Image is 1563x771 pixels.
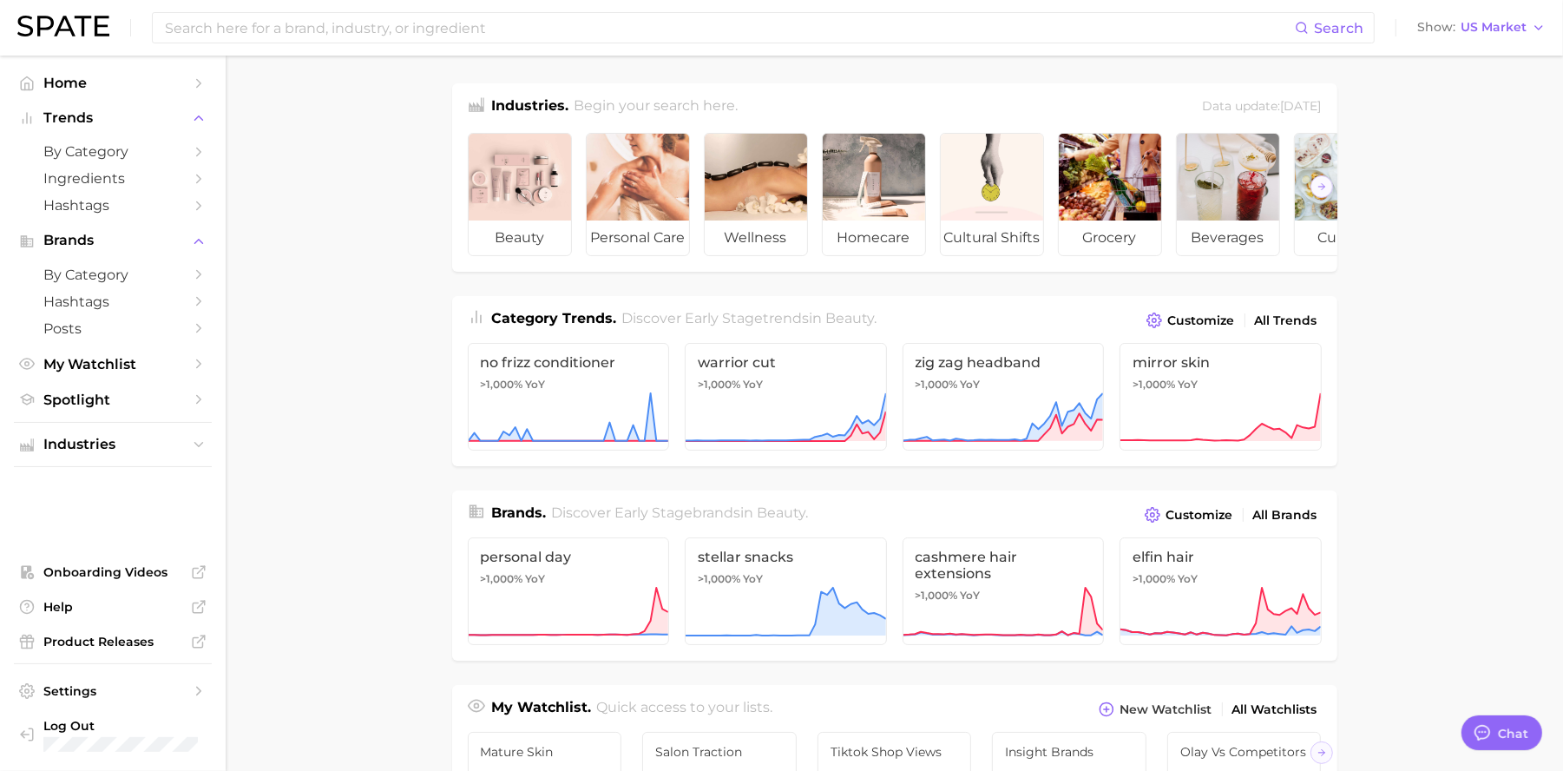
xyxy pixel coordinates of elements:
button: Scroll Right [1310,175,1333,198]
span: Discover Early Stage trends in . [621,310,877,326]
span: by Category [43,143,182,160]
a: Posts [14,315,212,342]
span: Help [43,599,182,615]
span: YoY [1178,378,1198,392]
span: homecare [823,221,925,255]
span: Home [43,75,182,91]
a: personal care [586,133,690,256]
span: YoY [743,378,763,392]
span: >1,000% [1133,378,1175,391]
span: Posts [43,320,182,337]
span: Hashtags [43,293,182,310]
span: All Watchlists [1232,702,1317,717]
span: Mature Skin [481,745,609,759]
span: All Brands [1253,508,1317,523]
span: YoY [743,572,763,586]
span: personal care [587,221,689,255]
a: warrior cut>1,000% YoY [685,343,887,451]
a: elfin hair>1,000% YoY [1120,537,1322,645]
a: Help [14,594,212,620]
span: >1,000% [698,572,740,585]
a: homecare [822,133,926,256]
h1: My Watchlist. [492,697,592,722]
h2: Quick access to your lists. [596,697,772,722]
a: Log out. Currently logged in with e-mail danielle@spate.nyc. [14,713,212,758]
button: Trends [14,105,212,131]
span: stellar snacks [698,549,874,565]
span: YoY [961,589,981,603]
span: YoY [526,572,546,586]
span: grocery [1059,221,1161,255]
a: beverages [1176,133,1280,256]
a: Product Releases [14,629,212,655]
span: Discover Early Stage brands in . [551,504,808,521]
span: Olay vs Competitors [1180,745,1309,759]
a: Settings [14,678,212,704]
a: no frizz conditioner>1,000% YoY [468,343,670,451]
span: Settings [43,683,182,699]
span: beauty [825,310,874,326]
a: cultural shifts [940,133,1044,256]
span: Search [1314,20,1363,36]
span: YoY [961,378,981,392]
button: Scroll Right [1310,741,1333,764]
h1: Industries. [492,96,569,119]
span: Insight Brands [1005,745,1133,759]
button: Customize [1142,308,1238,333]
a: Ingredients [14,165,212,192]
a: My Watchlist [14,351,212,378]
button: Brands [14,227,212,254]
span: >1,000% [916,589,958,602]
a: by Category [14,138,212,165]
span: Brands [43,233,182,248]
span: Brands . [492,504,547,521]
span: Salon Traction [655,745,784,759]
button: Customize [1140,503,1237,527]
a: Hashtags [14,288,212,315]
button: Industries [14,432,212,458]
a: Home [14,69,212,96]
a: mirror skin>1,000% YoY [1120,343,1322,451]
span: beauty [469,221,571,255]
span: Log Out [43,718,198,734]
button: New Watchlist [1094,697,1216,722]
span: beauty [757,504,805,521]
input: Search here for a brand, industry, or ingredient [163,13,1295,43]
span: wellness [705,221,807,255]
span: >1,000% [481,378,523,391]
a: All Brands [1249,504,1322,527]
span: elfin hair [1133,549,1309,565]
a: All Trends [1251,309,1322,333]
span: YoY [526,378,546,392]
span: Onboarding Videos [43,564,182,580]
button: ShowUS Market [1413,16,1550,39]
span: Ingredients [43,170,182,187]
span: Industries [43,437,182,452]
span: Spotlight [43,392,182,408]
a: Hashtags [14,192,212,219]
span: beverages [1177,221,1279,255]
a: beauty [468,133,572,256]
a: by Category [14,261,212,288]
a: All Watchlists [1228,698,1322,722]
span: >1,000% [481,572,523,585]
span: YoY [1178,572,1198,586]
span: culinary [1295,221,1397,255]
span: >1,000% [698,378,740,391]
a: personal day>1,000% YoY [468,537,670,645]
span: Tiktok Shop Views [831,745,959,759]
h2: Begin your search here. [574,96,738,119]
a: Onboarding Videos [14,559,212,585]
span: New Watchlist [1120,702,1212,717]
span: Product Releases [43,634,182,649]
span: >1,000% [916,378,958,391]
span: cashmere hair extensions [916,549,1092,582]
span: zig zag headband [916,354,1092,371]
span: >1,000% [1133,572,1175,585]
span: US Market [1461,23,1527,32]
span: Trends [43,110,182,126]
span: Hashtags [43,197,182,214]
span: All Trends [1255,313,1317,328]
span: Category Trends . [492,310,617,326]
span: Customize [1166,508,1233,523]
